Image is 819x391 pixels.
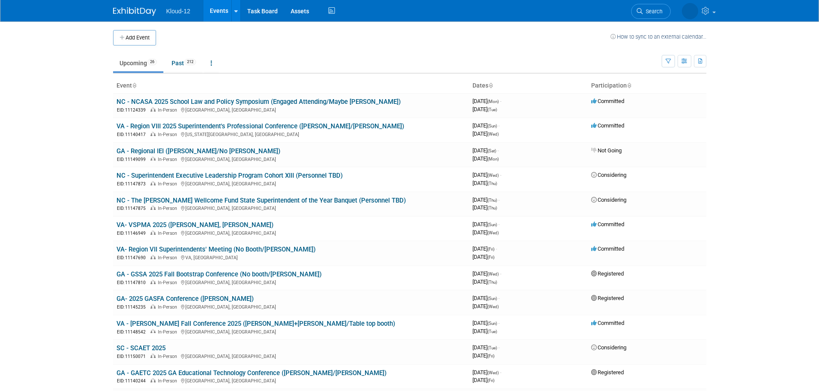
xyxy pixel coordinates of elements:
img: In-Person Event [150,157,156,161]
th: Event [113,79,469,93]
img: In-Person Event [150,329,156,333]
div: [GEOGRAPHIC_DATA], [GEOGRAPHIC_DATA] [117,229,466,236]
div: [GEOGRAPHIC_DATA], [GEOGRAPHIC_DATA] [117,377,466,384]
span: Considering [591,197,626,203]
div: [GEOGRAPHIC_DATA], [GEOGRAPHIC_DATA] [117,328,466,335]
a: NC - The [PERSON_NAME] Wellcome Fund State Superintendent of the Year Banquet (Personnel TBD) [117,197,406,204]
span: Committed [591,320,624,326]
span: EID: 11147875 [117,206,149,211]
img: In-Person Event [150,304,156,309]
span: In-Person [158,107,180,113]
span: In-Person [158,181,180,187]
span: (Tue) [488,346,497,350]
span: [DATE] [472,377,494,383]
span: Registered [591,369,624,376]
div: VA, [GEOGRAPHIC_DATA] [117,254,466,261]
span: In-Person [158,354,180,359]
a: NC - Superintendent Executive Leadership Program Cohort XIII (Personnel TBD) [117,172,343,179]
span: EID: 11148542 [117,330,149,334]
span: [DATE] [472,344,500,351]
a: GA - GSSA 2025 Fall Bootstrap Conference (No booth/[PERSON_NAME]) [117,270,322,278]
a: SC - SCAET 2025 [117,344,166,352]
span: [DATE] [472,221,500,227]
span: Registered [591,295,624,301]
span: (Sat) [488,149,496,153]
div: [GEOGRAPHIC_DATA], [GEOGRAPHIC_DATA] [117,180,466,187]
span: [DATE] [472,98,501,104]
span: (Wed) [488,132,499,136]
span: [DATE] [472,130,499,137]
span: (Mon) [488,157,499,161]
a: GA- 2025 GASFA Conference ([PERSON_NAME]) [117,295,254,303]
a: VA- VSPMA 2025 ([PERSON_NAME], [PERSON_NAME]) [117,221,273,229]
span: Committed [591,221,624,227]
span: - [500,270,501,277]
img: Gabriela Bravo-Chigwere [682,3,698,19]
span: (Sun) [488,124,497,128]
span: - [498,197,500,203]
span: [DATE] [472,155,499,162]
span: [DATE] [472,295,500,301]
span: In-Person [158,304,180,310]
span: - [498,122,500,129]
span: - [500,98,501,104]
span: In-Person [158,378,180,384]
div: [GEOGRAPHIC_DATA], [GEOGRAPHIC_DATA] [117,279,466,286]
div: [GEOGRAPHIC_DATA], [GEOGRAPHIC_DATA] [117,352,466,360]
span: Registered [591,270,624,277]
div: [GEOGRAPHIC_DATA], [GEOGRAPHIC_DATA] [117,204,466,212]
span: In-Person [158,157,180,162]
span: EID: 11150071 [117,354,149,359]
span: (Fri) [488,354,494,358]
img: In-Person Event [150,280,156,284]
a: Sort by Event Name [132,82,136,89]
a: Sort by Participation Type [627,82,631,89]
span: [DATE] [472,303,499,309]
a: VA - [PERSON_NAME] Fall Conference 2025 ([PERSON_NAME]+[PERSON_NAME]/Table top booth) [117,320,395,327]
span: (Tue) [488,329,497,334]
div: [GEOGRAPHIC_DATA], [GEOGRAPHIC_DATA] [117,303,466,310]
img: In-Person Event [150,378,156,382]
a: Search [631,4,671,19]
span: EID: 11146949 [117,231,149,236]
span: In-Person [158,255,180,261]
a: VA - Region VIII 2025 Superintendent's Professional Conference ([PERSON_NAME]/[PERSON_NAME]) [117,122,404,130]
span: (Thu) [488,280,497,285]
span: (Sun) [488,296,497,301]
span: [DATE] [472,328,497,334]
span: (Fri) [488,247,494,252]
span: Search [643,8,663,15]
div: [US_STATE][GEOGRAPHIC_DATA], [GEOGRAPHIC_DATA] [117,130,466,138]
span: EID: 11149099 [117,157,149,162]
span: 26 [147,59,157,65]
span: (Tue) [488,107,497,112]
a: NC - NCASA 2025 School Law and Policy Symposium (Engaged Attending/Maybe [PERSON_NAME]) [117,98,401,106]
span: (Thu) [488,198,497,203]
span: (Sun) [488,222,497,227]
span: [DATE] [472,197,500,203]
span: In-Person [158,206,180,211]
span: EID: 11147873 [117,182,149,186]
span: - [496,246,497,252]
span: Considering [591,172,626,178]
th: Participation [588,79,706,93]
span: [DATE] [472,172,501,178]
button: Add Event [113,30,156,45]
span: [DATE] [472,180,497,186]
span: (Wed) [488,370,499,375]
span: EID: 11140417 [117,132,149,137]
div: [GEOGRAPHIC_DATA], [GEOGRAPHIC_DATA] [117,155,466,163]
a: GA - Regional IEI ([PERSON_NAME]/No [PERSON_NAME]) [117,147,280,155]
a: GA - GAETC 2025 GA Educational Technology Conference ([PERSON_NAME]/[PERSON_NAME]) [117,369,386,377]
span: (Sun) [488,321,497,326]
a: Upcoming26 [113,55,163,71]
span: In-Person [158,280,180,285]
span: - [498,320,500,326]
span: (Wed) [488,230,499,235]
span: [DATE] [472,254,494,260]
span: - [497,147,499,154]
span: EID: 11145235 [117,305,149,309]
img: In-Person Event [150,255,156,259]
img: In-Person Event [150,181,156,185]
div: [GEOGRAPHIC_DATA], [GEOGRAPHIC_DATA] [117,106,466,113]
